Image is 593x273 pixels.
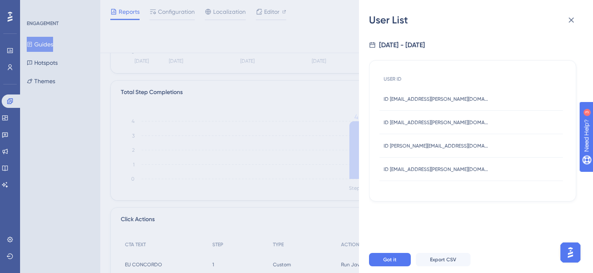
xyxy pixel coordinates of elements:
span: ID [EMAIL_ADDRESS][PERSON_NAME][DOMAIN_NAME] [384,166,488,173]
button: Got it [369,253,411,266]
span: ID [PERSON_NAME][EMAIL_ADDRESS][DOMAIN_NAME] [384,143,488,149]
button: Export CSV [416,253,471,266]
span: USER ID [384,76,402,82]
span: ID [EMAIL_ADDRESS][PERSON_NAME][DOMAIN_NAME] [384,119,488,126]
iframe: UserGuiding AI Assistant Launcher [558,240,583,265]
span: Need Help? [20,2,52,12]
div: User List [369,13,583,27]
span: ID [EMAIL_ADDRESS][PERSON_NAME][DOMAIN_NAME] [384,96,488,102]
span: Got it [383,256,397,263]
span: Export CSV [430,256,456,263]
div: 3 [58,4,61,11]
div: [DATE] - [DATE] [379,40,425,50]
